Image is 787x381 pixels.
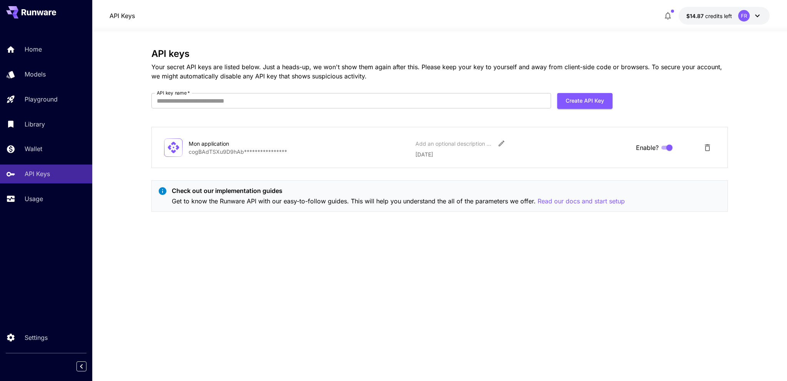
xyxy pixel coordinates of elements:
[25,169,50,178] p: API Keys
[151,62,728,81] p: Your secret API keys are listed below. Just a heads-up, we won't show them again after this. Plea...
[172,186,625,195] p: Check out our implementation guides
[679,7,770,25] button: $14.86663FR
[25,333,48,342] p: Settings
[700,140,715,155] button: Delete API Key
[25,120,45,129] p: Library
[415,150,630,158] p: [DATE]
[157,90,190,96] label: API key name
[25,45,42,54] p: Home
[25,70,46,79] p: Models
[415,140,492,148] div: Add an optional description or comment
[151,48,728,59] h3: API keys
[495,136,508,150] button: Edit
[686,13,705,19] span: $14.87
[686,12,732,20] div: $14.86663
[738,10,750,22] div: FR
[82,359,92,373] div: Collapse sidebar
[25,95,58,104] p: Playground
[172,196,625,206] p: Get to know the Runware API with our easy-to-follow guides. This will help you understand the all...
[110,11,135,20] a: API Keys
[705,13,732,19] span: credits left
[76,361,86,371] button: Collapse sidebar
[538,196,625,206] button: Read our docs and start setup
[25,144,42,153] p: Wallet
[110,11,135,20] nav: breadcrumb
[636,143,659,152] span: Enable?
[557,93,613,109] button: Create API Key
[189,140,266,148] div: Mon application
[25,194,43,203] p: Usage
